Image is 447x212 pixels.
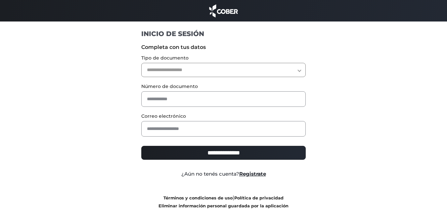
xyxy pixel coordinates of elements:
[141,113,306,120] label: Correo electrónico
[141,43,306,51] label: Completa con tus datos
[158,203,289,208] a: Eliminar información personal guardada por la aplicación
[234,195,284,200] a: Política de privacidad
[207,3,240,18] img: cober_marca.png
[136,170,311,178] div: ¿Aún no tenés cuenta?
[163,195,233,200] a: Términos y condiciones de uso
[141,83,306,90] label: Número de documento
[239,171,266,177] a: Registrate
[141,29,306,38] h1: INICIO DE SESIÓN
[141,55,306,62] label: Tipo de documento
[136,194,311,210] div: |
